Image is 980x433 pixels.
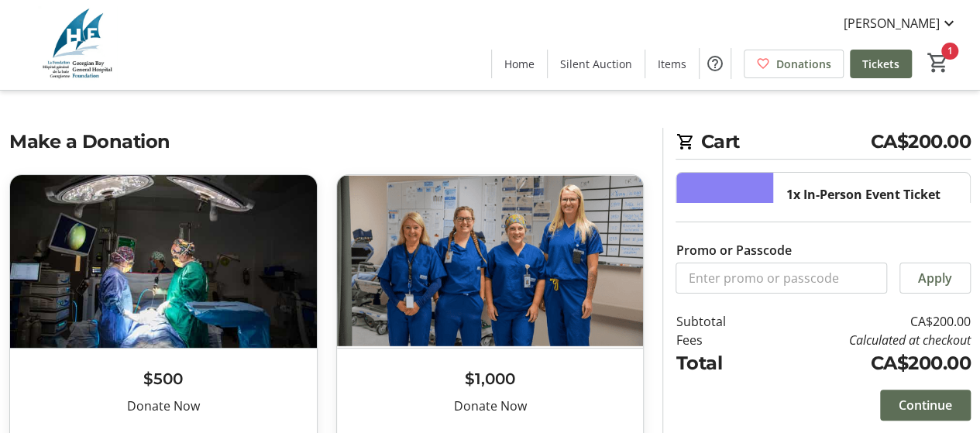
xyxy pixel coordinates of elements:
[844,14,940,33] span: [PERSON_NAME]
[762,349,971,377] td: CA$200.00
[676,263,887,294] input: Enter promo or passcode
[676,312,761,331] td: Subtotal
[337,175,644,348] img: $1,000
[560,56,632,72] span: Silent Auction
[9,128,644,156] h2: Make a Donation
[349,397,631,415] div: Donate Now
[504,56,535,72] span: Home
[9,6,147,84] img: Georgian Bay General Hospital Foundation's Logo
[918,269,952,287] span: Apply
[676,241,791,259] label: Promo or Passcode
[22,367,304,390] h3: $500
[22,397,304,415] div: Donate Now
[899,263,971,294] button: Apply
[924,49,952,77] button: Cart
[676,331,761,349] td: Fees
[676,349,761,377] td: Total
[880,390,971,421] button: Continue
[10,175,317,348] img: $500
[776,56,831,72] span: Donations
[492,50,547,78] a: Home
[831,11,971,36] button: [PERSON_NAME]
[700,48,731,79] button: Help
[850,50,912,78] a: Tickets
[762,331,971,349] td: Calculated at checkout
[645,50,699,78] a: Items
[870,128,971,156] span: CA$200.00
[658,56,686,72] span: Items
[349,367,631,390] h3: $1,000
[762,312,971,331] td: CA$200.00
[744,50,844,78] a: Donations
[676,128,971,160] h2: Cart
[786,185,940,204] div: 1x In-Person Event Ticket
[862,56,899,72] span: Tickets
[548,50,645,78] a: Silent Auction
[899,396,952,414] span: Continue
